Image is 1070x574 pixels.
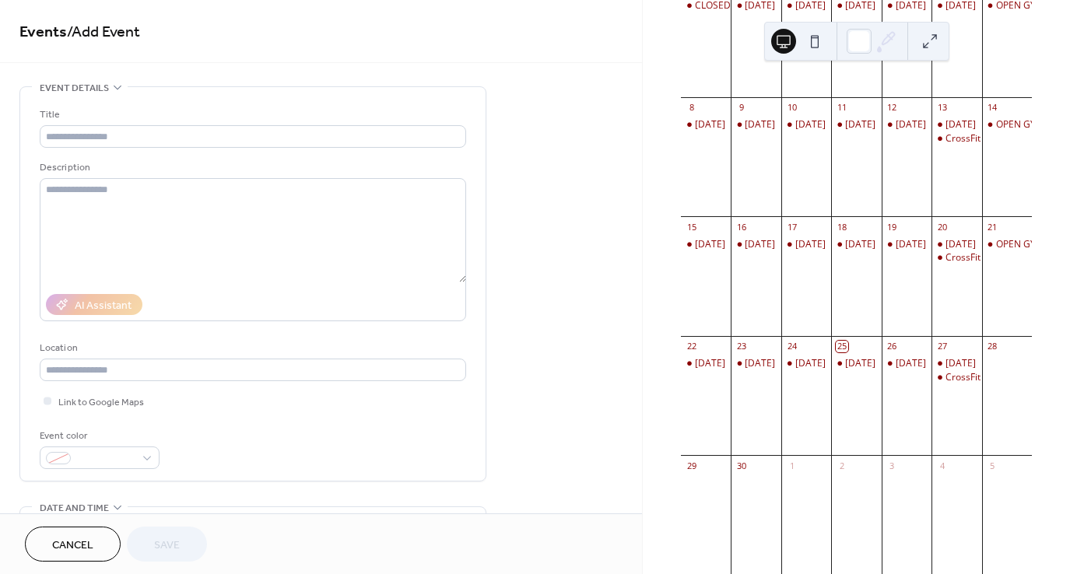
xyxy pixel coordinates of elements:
[781,118,831,131] div: Wednesday 10 Sept
[831,357,881,370] div: Thursday 25 Sept
[845,118,875,131] div: [DATE]
[795,357,826,370] div: [DATE]
[931,118,981,131] div: Saturday 13 Sept
[695,238,725,251] div: [DATE]
[686,102,697,114] div: 8
[886,341,898,352] div: 26
[945,251,1027,264] div: CrossFit Kids 10:30
[945,371,1044,384] div: CrossFit Kids 10:30 AM
[945,238,976,251] div: [DATE]
[882,357,931,370] div: Friday 26 Sept
[845,238,875,251] div: [DATE]
[786,102,798,114] div: 10
[896,118,926,131] div: [DATE]
[695,118,725,131] div: [DATE]
[831,118,881,131] div: Thursday 11 Sept
[735,341,747,352] div: 23
[40,159,463,176] div: Description
[735,460,747,471] div: 30
[40,107,463,123] div: Title
[945,132,1027,145] div: CrossFit Kids 10:30
[882,238,931,251] div: Friday 19 Sept
[982,238,1032,251] div: OPEN GYM 9AM
[896,357,926,370] div: [DATE]
[786,460,798,471] div: 1
[681,357,731,370] div: Monday 22 Sept
[67,17,140,47] span: / Add Event
[936,102,948,114] div: 13
[745,118,775,131] div: [DATE]
[735,102,747,114] div: 9
[731,118,781,131] div: Tuesday 9 Sept
[681,118,731,131] div: Monday 8 Sept
[40,500,109,516] span: Date and time
[836,460,847,471] div: 2
[781,238,831,251] div: Wednesday 17 Sept
[686,341,697,352] div: 22
[686,221,697,233] div: 15
[996,118,1069,131] div: OPEN GYM 9 AM
[19,17,67,47] a: Events
[731,238,781,251] div: Tuesday 16 Sept
[735,221,747,233] div: 16
[945,118,976,131] div: [DATE]
[781,357,831,370] div: Wednesday 24 Sept
[987,221,998,233] div: 21
[681,238,731,251] div: Monday 15 Sept
[987,341,998,352] div: 28
[786,341,798,352] div: 24
[795,118,826,131] div: [DATE]
[886,102,898,114] div: 12
[886,460,898,471] div: 3
[987,102,998,114] div: 14
[845,357,875,370] div: [DATE]
[936,460,948,471] div: 4
[40,340,463,356] div: Location
[836,341,847,352] div: 25
[25,527,121,562] button: Cancel
[936,221,948,233] div: 20
[931,371,981,384] div: CrossFit Kids 10:30 AM
[996,238,1067,251] div: OPEN GYM 9AM
[836,102,847,114] div: 11
[745,238,775,251] div: [DATE]
[936,341,948,352] div: 27
[886,221,898,233] div: 19
[786,221,798,233] div: 17
[931,357,981,370] div: Saturday 27 Sept
[52,537,93,554] span: Cancel
[695,357,725,370] div: [DATE]
[831,238,881,251] div: Thursday 18 Sept
[731,357,781,370] div: Tuesday 23 Sept
[931,132,981,145] div: CrossFit Kids 10:30
[40,80,109,96] span: Event details
[987,460,998,471] div: 5
[686,460,697,471] div: 29
[836,221,847,233] div: 18
[40,428,156,444] div: Event color
[931,251,981,264] div: CrossFit Kids 10:30
[931,238,981,251] div: Saturday 20 Sept
[58,394,144,411] span: Link to Google Maps
[745,357,775,370] div: [DATE]
[982,118,1032,131] div: OPEN GYM 9 AM
[795,238,826,251] div: [DATE]
[945,357,976,370] div: [DATE]
[896,238,926,251] div: [DATE]
[882,118,931,131] div: Friday 12 Sept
